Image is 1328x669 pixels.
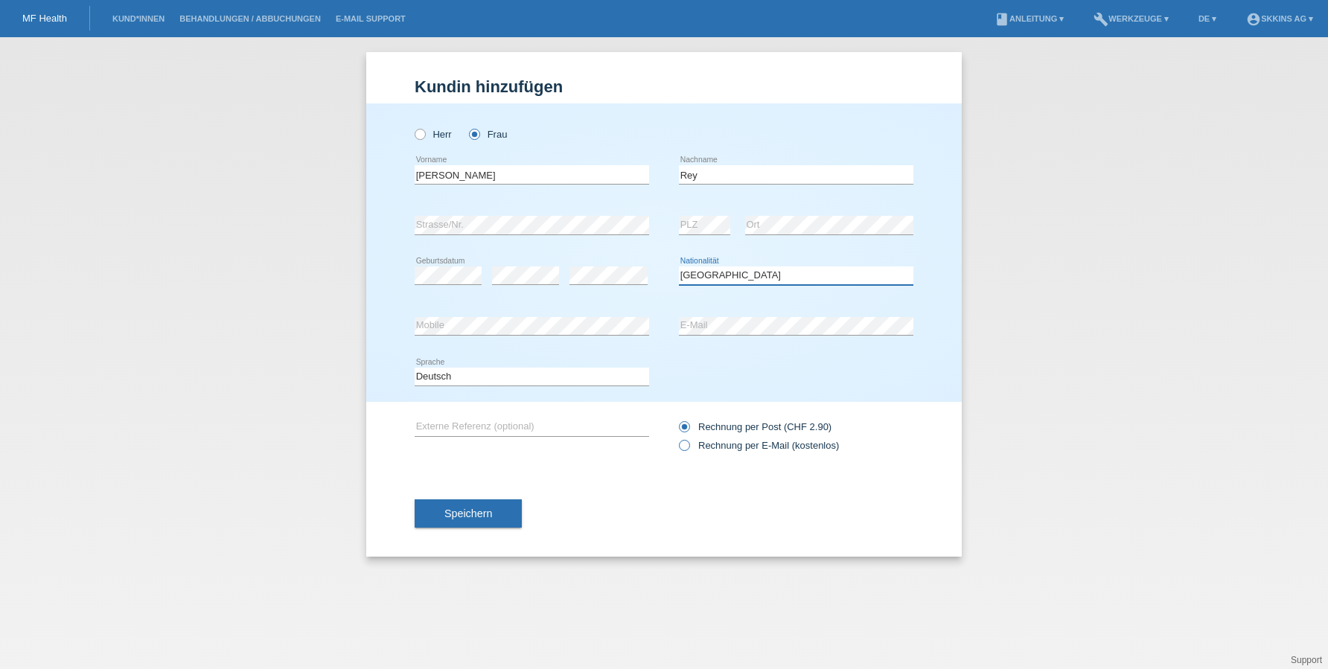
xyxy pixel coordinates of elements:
[679,440,839,451] label: Rechnung per E-Mail (kostenlos)
[1191,14,1224,23] a: DE ▾
[679,421,689,440] input: Rechnung per Post (CHF 2.90)
[22,13,67,24] a: MF Health
[1291,655,1322,665] a: Support
[679,440,689,458] input: Rechnung per E-Mail (kostenlos)
[1094,12,1108,27] i: build
[995,12,1009,27] i: book
[105,14,172,23] a: Kund*innen
[987,14,1071,23] a: bookAnleitung ▾
[444,508,492,519] span: Speichern
[679,421,831,432] label: Rechnung per Post (CHF 2.90)
[415,499,522,528] button: Speichern
[415,77,913,96] h1: Kundin hinzufügen
[172,14,328,23] a: Behandlungen / Abbuchungen
[328,14,413,23] a: E-Mail Support
[1239,14,1321,23] a: account_circleSKKINS AG ▾
[415,129,424,138] input: Herr
[469,129,507,140] label: Frau
[1086,14,1176,23] a: buildWerkzeuge ▾
[469,129,479,138] input: Frau
[415,129,452,140] label: Herr
[1246,12,1261,27] i: account_circle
